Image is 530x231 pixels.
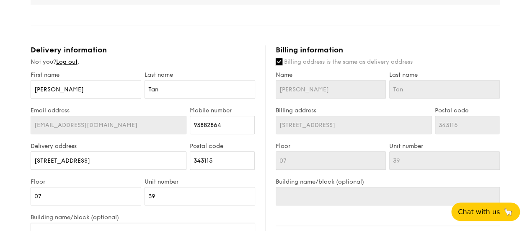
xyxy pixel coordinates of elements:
a: Log out [56,58,78,65]
label: Mobile number [190,107,255,114]
span: Chat with us [458,208,500,216]
label: Building name/block (optional) [31,214,255,221]
label: Postal code [435,107,500,114]
label: Billing address [276,107,432,114]
span: Delivery information [31,45,107,55]
label: Unit number [389,143,500,150]
input: Billing address is the same as delivery address [276,58,282,65]
span: Billing address is the same as delivery address [284,58,413,65]
label: Floor [276,143,386,150]
label: Postal code [190,143,255,150]
label: Last name [389,71,500,78]
label: Name [276,71,386,78]
span: Billing information [276,45,343,55]
label: Floor [31,178,141,185]
button: Chat with us🦙 [451,202,520,221]
label: Delivery address [31,143,187,150]
label: Building name/block (optional) [276,178,500,185]
label: Unit number [145,178,255,185]
label: Email address [31,107,187,114]
label: First name [31,71,141,78]
span: 🦙 [503,207,513,217]
label: Last name [145,71,255,78]
div: Not you? . [31,58,255,66]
